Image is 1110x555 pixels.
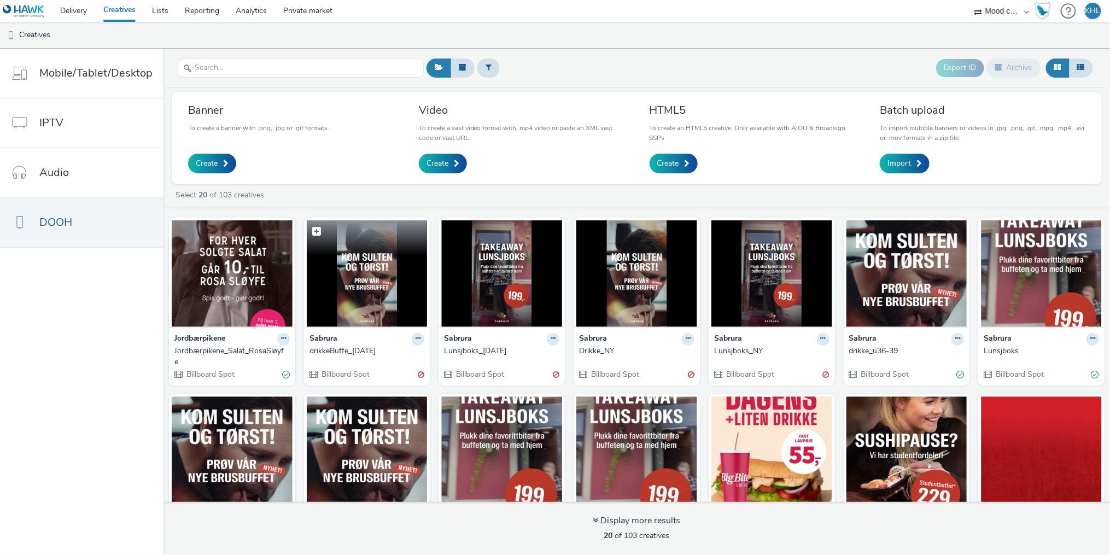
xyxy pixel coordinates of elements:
[444,333,472,346] strong: Sabrura
[1069,59,1093,77] button: Table
[1035,2,1055,20] a: Hawk Academy
[178,59,424,78] input: Search...
[455,369,504,379] span: Billboard Spot
[981,220,1102,327] img: Lunsjboks visual
[984,333,1012,346] strong: Sabrura
[604,530,613,541] strong: 20
[725,369,774,379] span: Billboard Spot
[576,396,697,503] img: Sabrura_u36-39_Lunsjboks visual
[3,4,45,18] img: undefined Logo
[320,369,370,379] span: Billboard Spot
[174,346,285,368] div: Jordbærpikene_Salat_RosaSløyfe
[849,346,960,357] div: drikke_u36-39
[880,103,1085,118] h3: Batch upload
[174,190,268,200] a: Select of 103 creatives
[5,30,16,41] img: dooh
[995,369,1044,379] span: Billboard Spot
[604,530,670,541] span: of 103 creatives
[846,220,967,327] img: drikke_u36-39 visual
[823,369,829,380] div: Invalid
[984,346,1099,357] a: Lunsjboks
[956,369,964,380] div: Valid
[188,103,329,118] h3: Banner
[981,396,1102,503] img: LittleEatly Pepperoni & Cola 199kr visual
[711,220,832,327] img: Lunsjboks_NY visual
[590,369,639,379] span: Billboard Spot
[307,396,428,503] img: u36-39_drikke visual
[1035,2,1051,20] img: Hawk Academy
[579,333,607,346] strong: Sabrura
[309,333,337,346] strong: Sabrura
[657,158,679,169] span: Create
[688,369,694,380] div: Invalid
[650,154,698,173] a: Create
[650,123,855,143] p: To create an HTML5 creative. Only available with AIOO & Broadsign SSPs
[419,154,467,173] a: Create
[579,346,690,357] div: Drikke_NY
[1046,59,1070,77] button: Grid
[282,369,290,380] div: Valid
[1091,369,1099,380] div: Valid
[196,158,218,169] span: Create
[860,369,909,379] span: Billboard Spot
[887,158,911,169] span: Import
[309,346,420,357] div: drikkeBuffe_[DATE]
[39,214,72,230] span: DOOH
[650,103,855,118] h3: HTML5
[444,346,555,357] div: Lunsjboks_[DATE]
[444,346,559,357] a: Lunsjboks_[DATE]
[987,59,1041,77] button: Archive
[188,123,329,133] p: To create a banner with .png, .jpg or .gif formats.
[174,346,290,368] a: Jordbærpikene_Salat_RosaSløyfe
[185,369,235,379] span: Billboard Spot
[846,396,967,503] img: Sabrura_Studentkampanje visual
[427,158,448,169] span: Create
[309,346,425,357] a: drikkeBuffe_[DATE]
[880,123,1085,143] p: To import multiple banners or videos in .jpg, .png, .gif, .mpg, .mp4, .avi or .mov formats in a z...
[711,396,832,503] img: Dagens bundle_u34-36 visual
[39,115,63,131] span: IPTV
[714,333,742,346] strong: Sabrura
[714,346,825,357] div: Lunsjboks_NY
[936,59,984,77] button: Export ID
[593,515,681,527] div: Display more results
[172,220,293,327] img: Jordbærpikene_Salat_RosaSløyfe visual
[418,369,424,380] div: Invalid
[441,396,562,503] img: Lunsjboks_u36-39 visual
[39,65,153,81] span: Mobile/Tablet/Desktop
[714,346,829,357] a: Lunsjboks_NY
[880,154,930,173] a: Import
[984,346,1095,357] div: Lunsjboks
[849,346,965,357] a: drikke_u36-39
[39,165,69,180] span: Audio
[419,103,624,118] h3: Video
[174,333,225,346] strong: Jordbærpikene
[553,369,559,380] div: Invalid
[441,220,562,327] img: Lunsjboks_5sep visual
[1085,3,1101,19] div: KHL
[172,396,293,503] img: Lunsjboks_u36-39 visual
[419,123,624,143] p: To create a vast video format with .mp4 video or paste an XML vast code or vast URL.
[576,220,697,327] img: Drikke_NY visual
[579,346,694,357] a: Drikke_NY
[307,220,428,327] img: drikkeBuffe_5sep visual
[188,154,236,173] a: Create
[849,333,877,346] strong: Sabrura
[198,190,207,200] strong: 20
